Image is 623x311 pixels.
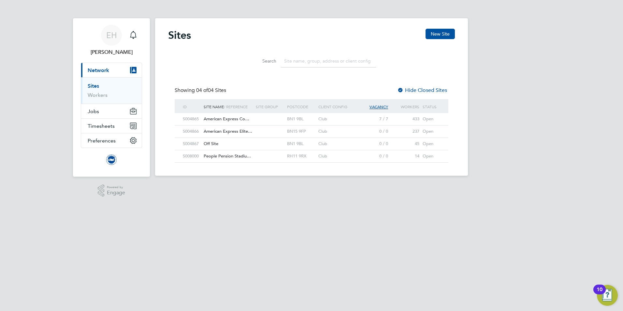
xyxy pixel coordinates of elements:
[196,87,226,94] span: 04 Sites
[390,99,421,114] div: Workers
[421,138,442,150] div: Open
[202,99,254,114] div: Site Name
[181,99,202,114] div: ID
[196,87,208,94] span: 04 of
[88,108,99,114] span: Jobs
[421,126,442,138] div: Open
[81,133,142,148] button: Preferences
[285,126,317,138] div: BN15 9FP
[107,190,125,196] span: Engage
[281,55,376,67] input: Site name, group, address or client config
[397,87,447,94] label: Hide Closed Sites
[317,99,358,114] div: Client Config
[421,113,442,125] div: Open
[358,113,390,125] div: 7 / 7
[358,150,390,162] div: 0 / 0
[390,113,421,125] div: 433
[81,25,142,56] a: EH[PERSON_NAME]
[81,155,142,165] a: Go to home page
[168,29,191,42] h2: Sites
[426,29,455,39] button: New Site
[88,92,108,98] a: Workers
[224,104,248,109] span: / Reference
[318,153,327,159] span: Club
[390,126,421,138] div: 237
[204,116,249,122] span: American Express Co…
[181,150,202,162] div: S008000
[597,289,602,298] div: 10
[181,126,202,138] div: S004866
[88,67,109,73] span: Network
[88,123,115,129] span: Timesheets
[106,31,117,39] span: EH
[285,99,317,114] div: Postcode
[204,153,251,159] span: People Pension Stadiu…
[597,285,618,306] button: Open Resource Center, 10 new notifications
[181,138,202,150] div: S004867
[175,87,227,94] div: Showing
[81,104,142,118] button: Jobs
[285,150,317,162] div: RH11 9RX
[181,113,202,125] div: S004865
[204,128,252,134] span: American Express Elite…
[318,116,327,122] span: Club
[421,150,442,162] div: Open
[181,113,442,118] a: S004865American Express Co… BN1 9BLClub7 / 7433Open
[106,155,117,165] img: brightonandhovealbion-logo-retina.png
[181,138,442,143] a: S004867Off Site BN1 9BLClub0 / 045Open
[181,150,442,155] a: S008000People Pension Stadiu… RH11 9RXClub0 / 014Open
[81,48,142,56] span: Emily Houghton
[81,119,142,133] button: Timesheets
[358,126,390,138] div: 0 / 0
[369,104,388,110] span: Vacancy
[107,185,125,190] span: Powered by
[318,128,327,134] span: Club
[181,125,442,131] a: S004866American Express Elite… BN15 9FPClub0 / 0237Open
[247,58,276,64] label: Search
[98,185,125,197] a: Powered byEngage
[421,99,442,114] div: Status
[88,138,116,144] span: Preferences
[285,138,317,150] div: BN1 9BL
[204,141,218,146] span: Off Site
[254,99,285,114] div: Site Group
[390,150,421,162] div: 14
[318,141,327,146] span: Club
[73,18,150,177] nav: Main navigation
[88,83,99,89] a: Sites
[81,77,142,104] div: Network
[285,113,317,125] div: BN1 9BL
[390,138,421,150] div: 45
[358,138,390,150] div: 0 / 0
[81,63,142,77] button: Network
